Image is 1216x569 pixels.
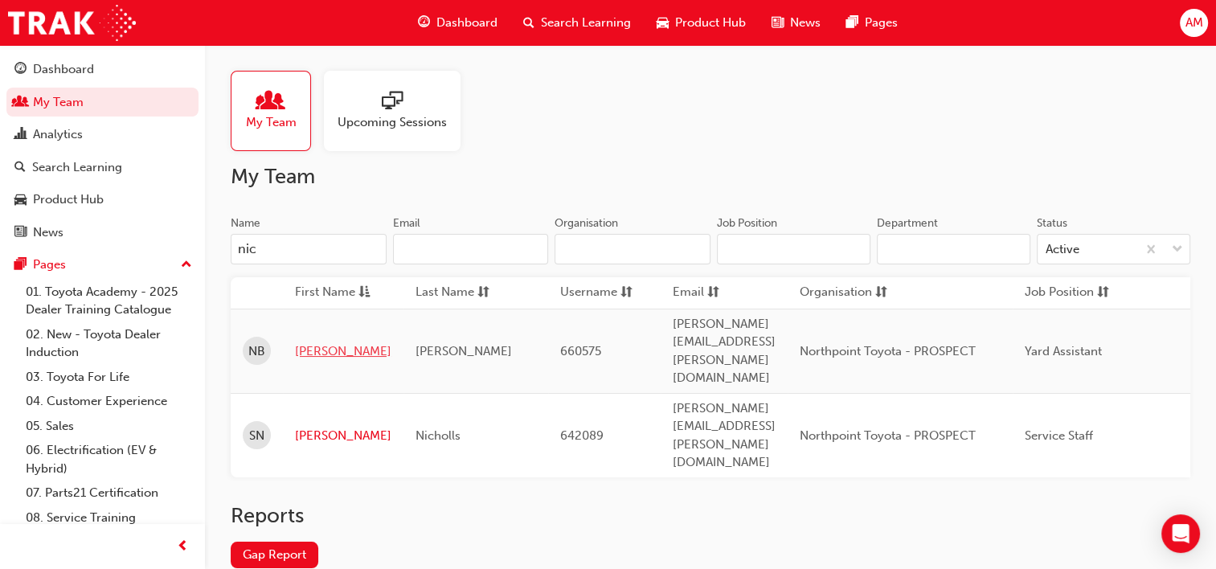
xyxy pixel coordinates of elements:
[33,256,66,274] div: Pages
[6,153,199,182] a: Search Learning
[231,542,318,568] a: Gap Report
[231,234,387,264] input: Name
[1185,14,1202,32] span: AM
[14,226,27,240] span: news-icon
[1025,428,1093,443] span: Service Staff
[405,6,510,39] a: guage-iconDashboard
[560,344,601,358] span: 660575
[6,120,199,149] a: Analytics
[555,215,618,231] div: Organisation
[231,503,1190,529] h2: Reports
[177,537,189,557] span: prev-icon
[324,71,473,151] a: Upcoming Sessions
[523,13,534,33] span: search-icon
[338,113,447,132] span: Upcoming Sessions
[833,6,911,39] a: pages-iconPages
[875,283,887,303] span: sorting-icon
[14,63,27,77] span: guage-icon
[1025,283,1113,303] button: Job Positionsorting-icon
[33,60,94,79] div: Dashboard
[295,283,383,303] button: First Nameasc-icon
[800,283,872,303] span: Organisation
[846,13,858,33] span: pages-icon
[295,342,391,361] a: [PERSON_NAME]
[790,14,821,32] span: News
[759,6,833,39] a: news-iconNews
[6,55,199,84] a: Dashboard
[358,283,371,303] span: asc-icon
[19,506,199,530] a: 08. Service Training
[19,280,199,322] a: 01. Toyota Academy - 2025 Dealer Training Catalogue
[644,6,759,39] a: car-iconProduct Hub
[1046,240,1079,259] div: Active
[14,96,27,110] span: people-icon
[33,223,63,242] div: News
[33,190,104,209] div: Product Hub
[8,5,136,41] img: Trak
[673,283,761,303] button: Emailsorting-icon
[865,14,898,32] span: Pages
[19,389,199,414] a: 04. Customer Experience
[231,215,260,231] div: Name
[560,283,649,303] button: Usernamesorting-icon
[436,14,497,32] span: Dashboard
[416,283,504,303] button: Last Namesorting-icon
[6,250,199,280] button: Pages
[772,13,784,33] span: news-icon
[19,414,199,439] a: 05. Sales
[14,193,27,207] span: car-icon
[541,14,631,32] span: Search Learning
[673,283,704,303] span: Email
[657,13,669,33] span: car-icon
[33,125,83,144] div: Analytics
[246,113,297,132] span: My Team
[418,13,430,33] span: guage-icon
[1037,215,1067,231] div: Status
[14,128,27,142] span: chart-icon
[416,283,474,303] span: Last Name
[877,234,1030,264] input: Department
[1097,283,1109,303] span: sorting-icon
[19,365,199,390] a: 03. Toyota For Life
[673,317,776,386] span: [PERSON_NAME][EMAIL_ADDRESS][PERSON_NAME][DOMAIN_NAME]
[555,234,710,264] input: Organisation
[295,427,391,445] a: [PERSON_NAME]
[19,322,199,365] a: 02. New - Toyota Dealer Induction
[14,258,27,272] span: pages-icon
[717,215,777,231] div: Job Position
[560,283,617,303] span: Username
[510,6,644,39] a: search-iconSearch Learning
[675,14,746,32] span: Product Hub
[231,71,324,151] a: My Team
[295,283,355,303] span: First Name
[181,255,192,276] span: up-icon
[800,344,976,358] span: Northpoint Toyota - PROSPECT
[560,428,604,443] span: 642089
[477,283,489,303] span: sorting-icon
[393,234,549,264] input: Email
[1180,9,1208,37] button: AM
[416,344,512,358] span: [PERSON_NAME]
[717,234,870,264] input: Job Position
[6,185,199,215] a: Product Hub
[19,481,199,506] a: 07. Parts21 Certification
[707,283,719,303] span: sorting-icon
[32,158,122,177] div: Search Learning
[416,428,461,443] span: Nicholls
[1161,514,1200,553] div: Open Intercom Messenger
[393,215,420,231] div: Email
[1025,283,1094,303] span: Job Position
[19,438,199,481] a: 06. Electrification (EV & Hybrid)
[800,428,976,443] span: Northpoint Toyota - PROSPECT
[1025,344,1102,358] span: Yard Assistant
[248,342,265,361] span: NB
[260,91,281,113] span: people-icon
[6,218,199,248] a: News
[877,215,938,231] div: Department
[800,283,888,303] button: Organisationsorting-icon
[6,88,199,117] a: My Team
[673,401,776,470] span: [PERSON_NAME][EMAIL_ADDRESS][PERSON_NAME][DOMAIN_NAME]
[6,51,199,250] button: DashboardMy TeamAnalyticsSearch LearningProduct HubNews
